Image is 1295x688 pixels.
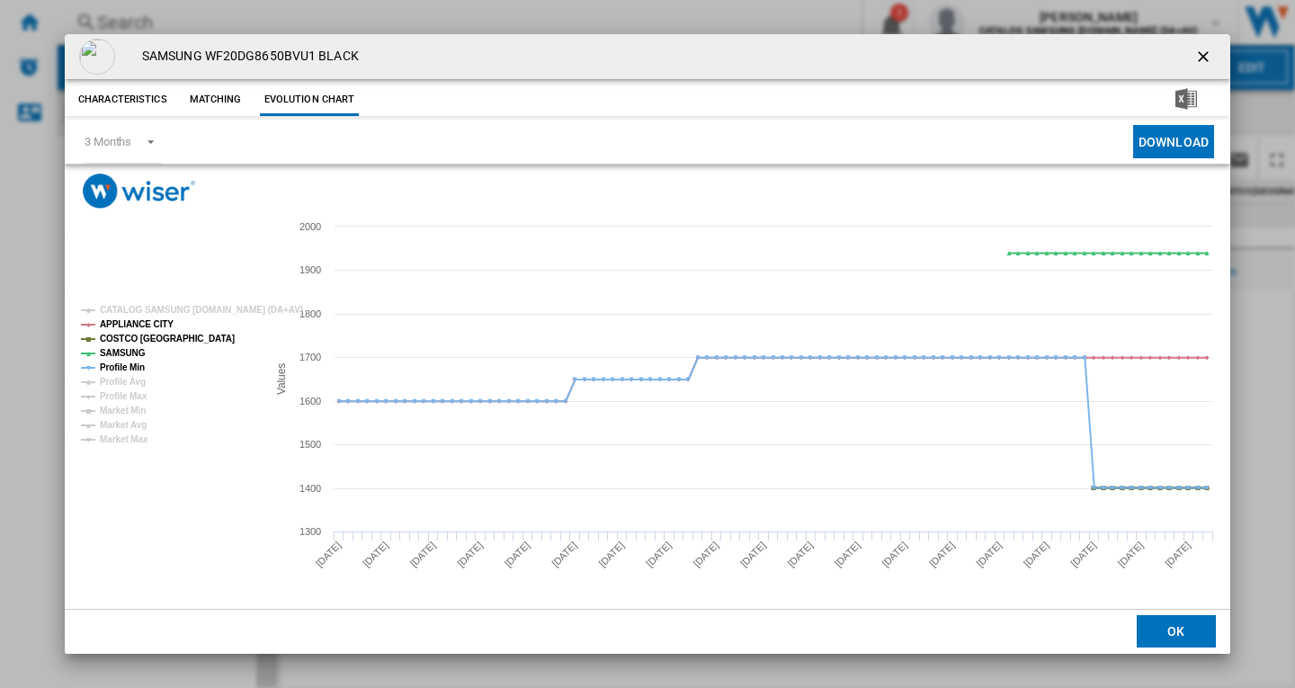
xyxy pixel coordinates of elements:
[738,540,768,569] tspan: [DATE]
[100,334,235,344] tspan: COSTCO [GEOGRAPHIC_DATA]
[1163,540,1192,569] tspan: [DATE]
[85,135,131,148] div: 3 Months
[100,391,147,401] tspan: Profile Max
[644,540,674,569] tspan: [DATE]
[260,84,360,116] button: Evolution chart
[299,308,321,319] tspan: 1800
[74,84,172,116] button: Characteristics
[1137,615,1216,648] button: OK
[100,319,174,329] tspan: APPLIANCE CITY
[100,434,148,444] tspan: Market Max
[691,540,720,569] tspan: [DATE]
[1068,540,1098,569] tspan: [DATE]
[100,377,146,387] tspan: Profile Avg
[299,396,321,407] tspan: 1600
[100,420,147,430] tspan: Market Avg
[1116,540,1146,569] tspan: [DATE]
[314,540,344,569] tspan: [DATE]
[65,34,1230,654] md-dialog: Product popup
[299,352,321,362] tspan: 1700
[1194,48,1216,69] ng-md-icon: getI18NText('BUTTONS.CLOSE_DIALOG')
[83,174,195,209] img: logo_wiser_300x94.png
[100,348,146,358] tspan: SAMSUNG
[100,406,146,415] tspan: Market Min
[455,540,485,569] tspan: [DATE]
[133,48,359,66] h4: SAMSUNG WF20DG8650BVU1 BLACK
[1022,540,1051,569] tspan: [DATE]
[299,221,321,232] tspan: 2000
[299,526,321,537] tspan: 1300
[176,84,255,116] button: Matching
[100,305,303,315] tspan: CATALOG SAMSUNG [DOMAIN_NAME] (DA+AV)
[275,363,288,395] tspan: Values
[299,483,321,494] tspan: 1400
[1147,84,1226,116] button: Download in Excel
[833,540,862,569] tspan: [DATE]
[785,540,815,569] tspan: [DATE]
[299,439,321,450] tspan: 1500
[597,540,627,569] tspan: [DATE]
[927,540,957,569] tspan: [DATE]
[1175,88,1197,110] img: excel-24x24.png
[549,540,579,569] tspan: [DATE]
[974,540,1004,569] tspan: [DATE]
[361,540,390,569] tspan: [DATE]
[100,362,145,372] tspan: Profile Min
[1187,39,1223,75] button: getI18NText('BUTTONS.CLOSE_DIALOG')
[79,39,115,75] img: empty.gif
[880,540,909,569] tspan: [DATE]
[503,540,532,569] tspan: [DATE]
[408,540,438,569] tspan: [DATE]
[1133,125,1214,158] button: Download
[299,264,321,275] tspan: 1900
